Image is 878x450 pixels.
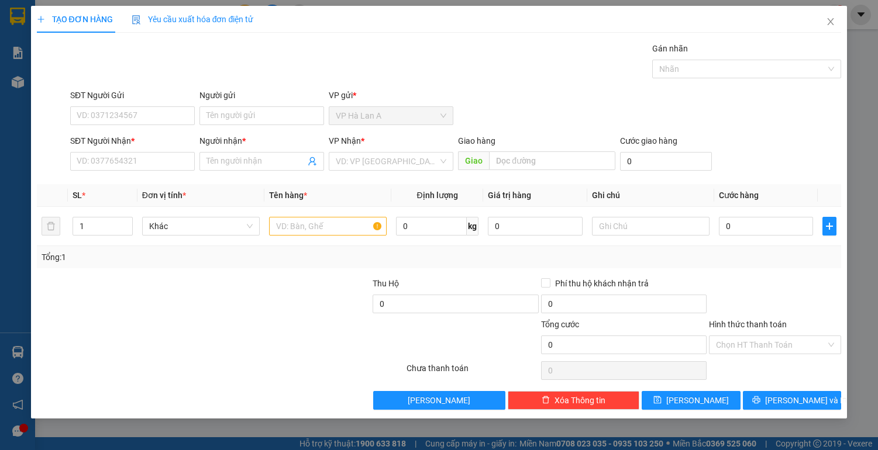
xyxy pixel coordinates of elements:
input: Cước giao hàng [620,152,712,171]
span: VP Hà Lan A [336,107,446,124]
button: delete [42,217,60,236]
span: [PERSON_NAME] [666,394,729,407]
button: printer[PERSON_NAME] và In [743,391,841,410]
span: Yêu cầu xuất hóa đơn điện tử [132,15,254,24]
span: plus [823,221,836,231]
span: SL [73,191,82,200]
span: Tổng cước [541,320,579,329]
span: [PERSON_NAME] và In [765,394,847,407]
input: Ghi Chú [592,217,710,236]
span: Khác [149,217,253,235]
span: save [653,396,662,405]
input: Dọc đường [489,151,615,170]
button: deleteXóa Thông tin [508,391,640,410]
div: SĐT Người Nhận [70,134,195,147]
span: Giao hàng [458,136,495,146]
div: Người gửi [199,89,324,102]
label: Gán nhãn [652,44,688,53]
span: Phí thu hộ khách nhận trả [550,277,653,290]
button: plus [822,217,836,236]
span: Định lượng [417,191,458,200]
th: Ghi chú [587,184,714,207]
span: Đơn vị tính [142,191,186,200]
span: close [826,17,835,26]
span: plus [37,15,45,23]
img: icon [132,15,141,25]
div: Người nhận [199,134,324,147]
span: Thu Hộ [373,279,399,288]
span: Xóa Thông tin [555,394,605,407]
button: Close [814,6,847,39]
span: delete [542,396,550,405]
input: 0 [488,217,583,236]
span: user-add [308,157,317,166]
span: VP Nhận [329,136,361,146]
span: printer [752,396,760,405]
span: Tên hàng [269,191,307,200]
label: Cước giao hàng [620,136,677,146]
span: Cước hàng [719,191,759,200]
div: Chưa thanh toán [405,362,540,382]
span: TẠO ĐƠN HÀNG [37,15,113,24]
div: Tổng: 1 [42,251,340,264]
div: VP gửi [329,89,453,102]
button: [PERSON_NAME] [373,391,505,410]
input: VD: Bàn, Ghế [269,217,387,236]
span: Giá trị hàng [488,191,531,200]
button: save[PERSON_NAME] [642,391,740,410]
div: SĐT Người Gửi [70,89,195,102]
label: Hình thức thanh toán [709,320,787,329]
span: Giao [458,151,489,170]
span: kg [467,217,478,236]
span: [PERSON_NAME] [408,394,470,407]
